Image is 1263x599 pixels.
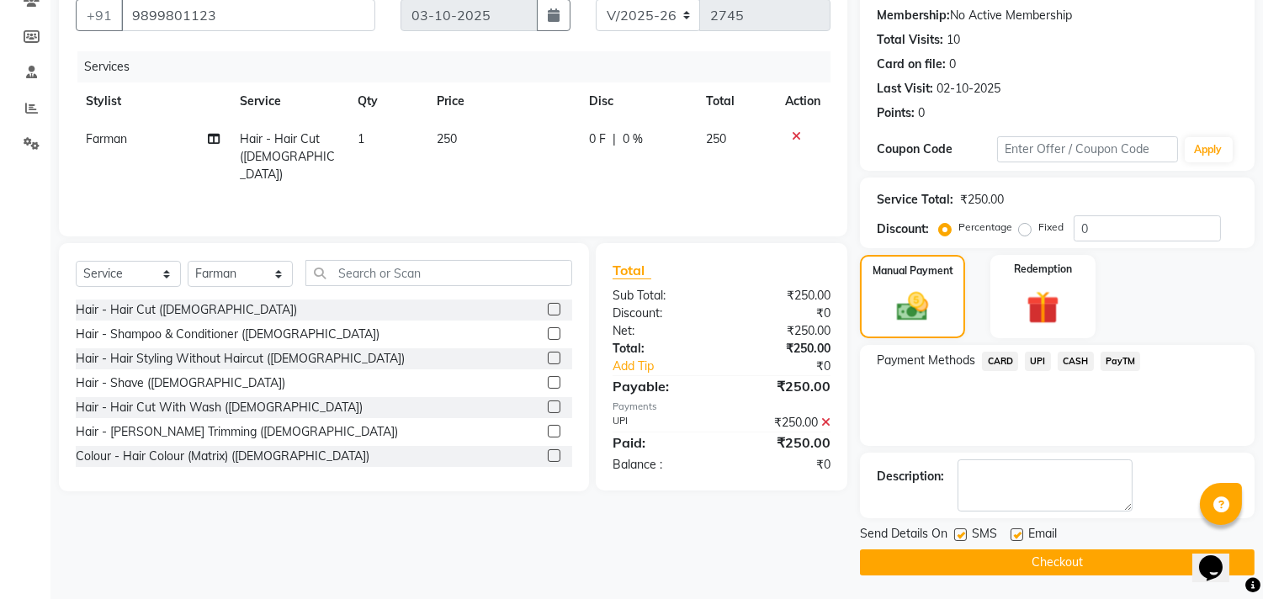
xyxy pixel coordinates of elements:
span: 1 [358,131,364,146]
div: Sub Total: [600,287,722,305]
div: 0 [949,56,956,73]
div: ₹250.00 [722,287,844,305]
div: Points: [877,104,915,122]
label: Fixed [1038,220,1064,235]
div: Hair - [PERSON_NAME] Trimming ([DEMOGRAPHIC_DATA]) [76,423,398,441]
div: Discount: [600,305,722,322]
th: Price [427,82,579,120]
div: ₹250.00 [722,432,844,453]
label: Percentage [958,220,1012,235]
th: Stylist [76,82,230,120]
div: Colour - Hair Colour (Matrix) ([DEMOGRAPHIC_DATA]) [76,448,369,465]
span: SMS [972,525,997,546]
button: Checkout [860,549,1255,575]
div: Total Visits: [877,31,943,49]
span: Hair - Hair Cut ([DEMOGRAPHIC_DATA]) [240,131,335,182]
div: ₹0 [722,305,844,322]
div: Last Visit: [877,80,933,98]
span: CASH [1058,352,1094,371]
div: Payable: [600,376,722,396]
div: Discount: [877,220,929,238]
span: 250 [706,131,726,146]
th: Total [696,82,776,120]
div: Hair - Hair Cut With Wash ([DEMOGRAPHIC_DATA]) [76,399,363,416]
div: Total: [600,340,722,358]
div: Card on file: [877,56,946,73]
th: Qty [348,82,426,120]
a: Add Tip [600,358,742,375]
input: Enter Offer / Coupon Code [997,136,1177,162]
label: Redemption [1014,262,1072,277]
div: ₹250.00 [722,414,844,432]
th: Action [775,82,831,120]
div: ₹250.00 [960,191,1004,209]
th: Service [230,82,348,120]
span: 0 F [589,130,606,148]
div: 0 [918,104,925,122]
span: Farman [86,131,127,146]
div: Coupon Code [877,140,997,158]
div: ₹250.00 [722,376,844,396]
div: 10 [947,31,960,49]
div: Hair - Hair Styling Without Haircut ([DEMOGRAPHIC_DATA]) [76,350,405,368]
img: _gift.svg [1016,287,1069,328]
span: UPI [1025,352,1051,371]
div: 02-10-2025 [937,80,1000,98]
div: Balance : [600,456,722,474]
div: ₹0 [722,456,844,474]
div: ₹0 [742,358,844,375]
img: _cash.svg [887,289,937,325]
span: | [613,130,616,148]
span: PayTM [1101,352,1141,371]
span: Total [613,262,651,279]
div: Hair - Shampoo & Conditioner ([DEMOGRAPHIC_DATA]) [76,326,379,343]
div: Payments [613,400,831,414]
div: Net: [600,322,722,340]
th: Disc [579,82,696,120]
div: Services [77,51,843,82]
div: ₹250.00 [722,340,844,358]
button: Apply [1185,137,1233,162]
input: Search or Scan [305,260,572,286]
div: Service Total: [877,191,953,209]
div: No Active Membership [877,7,1238,24]
span: Email [1028,525,1057,546]
div: ₹250.00 [722,322,844,340]
label: Manual Payment [873,263,953,278]
div: Membership: [877,7,950,24]
span: 0 % [623,130,643,148]
div: Hair - Shave ([DEMOGRAPHIC_DATA]) [76,374,285,392]
span: Send Details On [860,525,947,546]
span: CARD [982,352,1018,371]
span: 250 [437,131,457,146]
span: Payment Methods [877,352,975,369]
iframe: chat widget [1192,532,1246,582]
div: Description: [877,468,944,485]
div: UPI [600,414,722,432]
div: Hair - Hair Cut ([DEMOGRAPHIC_DATA]) [76,301,297,319]
div: Paid: [600,432,722,453]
